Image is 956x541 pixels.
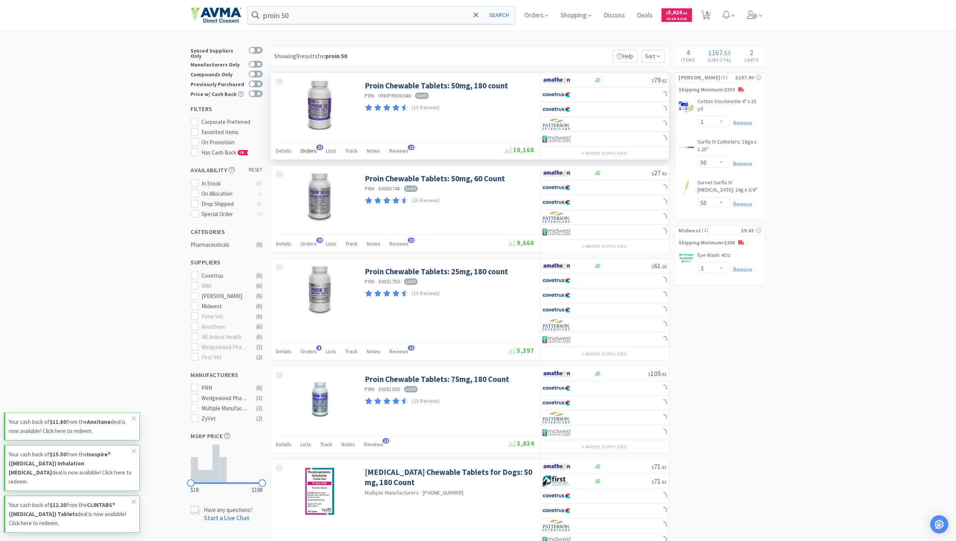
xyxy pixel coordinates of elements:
[367,240,381,247] span: Notes
[404,278,418,284] span: List I
[326,147,337,154] span: Lists
[257,312,263,321] div: ( 6 )
[375,278,377,285] span: ·
[365,173,505,184] a: Proin Chewable Tablets: 50mg, 60 Count
[542,212,571,223] img: f5e969b455434c6296c6d81ef179fa71_3.png
[316,345,322,351] span: 8
[401,386,403,393] span: ·
[542,119,571,130] img: f5e969b455434c6296c6d81ef179fa71_3.png
[730,160,753,167] a: Remove
[326,52,347,60] strong: proin 50
[711,48,723,57] span: 167
[652,479,654,485] span: $
[201,128,263,137] div: Favorited Items
[191,7,242,23] img: e4e33dab9f054f5782a47901c742baa9_102.png
[661,464,667,470] span: . 61
[652,78,654,83] span: $
[201,332,248,342] div: NE Animal Health
[191,166,263,175] h5: Availability
[675,86,765,94] p: Shipping Minimum: $350
[542,490,571,502] img: 77fca1acd8b6420a9015268ca798ef17_1.png
[652,264,654,269] span: $
[412,397,440,405] p: (13 Reviews)
[378,185,400,192] span: 30030748
[201,322,248,331] div: Amatheon
[649,371,651,377] span: $
[378,92,411,99] span: VINVPRN00046
[257,383,263,393] div: ( 6 )
[698,138,761,156] a: Surflo IV Catheters: 18ga x 1.25"
[9,417,132,436] p: Your cash back of from the deal is now available! Click here to redeem.
[542,520,571,531] img: f5e969b455434c6296c6d81ef179fa71_3.png
[686,48,690,57] span: 4
[741,226,761,235] div: $9.63
[542,505,571,516] img: 77fca1acd8b6420a9015268ca798ef17_1.png
[191,432,263,441] h5: MSRP Price
[201,343,248,352] div: Wedgewood Pharmacy
[542,397,571,409] img: 77fca1acd8b6420a9015268ca798ef17_1.png
[750,48,753,57] span: 2
[201,353,248,362] div: First Vet
[578,349,631,359] button: +4more suppliers
[204,514,250,522] a: Start a Live Chat
[679,99,694,114] img: abbef9785f5545499c5a357bd5a810fa_65447.jpeg
[662,5,692,25] a: $5,624.01Cash Back
[649,369,667,378] span: 105
[365,185,375,192] a: PRN
[303,80,336,130] img: 453ffbfbc9124438a4486acb221bfe89_121103.png
[201,383,248,393] div: PRN
[248,6,515,24] input: Search by item, sku, manufacturer, ingredient, size...
[401,185,403,192] span: ·
[730,201,753,208] a: Remove
[257,271,263,280] div: ( 6 )
[483,6,515,24] button: Search
[252,485,263,495] span: $188
[652,76,667,84] span: 79
[257,322,263,331] div: ( 6 )
[652,462,667,471] span: 71
[274,51,347,61] div: Showing 9 results
[675,56,701,63] h4: Items
[191,61,245,67] div: Manufacturers Only
[326,348,337,355] span: Lists
[257,343,263,352] div: ( 3 )
[738,56,765,63] h4: Carts
[257,302,263,311] div: ( 6 )
[509,439,535,448] span: 3,834
[542,476,571,487] img: 67d67680309e4a0bb49a5ff0391dcc42_6.png
[378,278,400,285] span: 30031750
[542,226,571,238] img: 4dd14cff54a648ac9e977f0c5da9bc2e_5.png
[542,89,571,100] img: 77fca1acd8b6420a9015268ca798ef17_1.png
[408,238,415,243] span: 13
[383,438,389,444] span: 13
[326,240,337,247] span: Lists
[542,104,571,115] img: 77fca1acd8b6420a9015268ca798ef17_1.png
[698,252,731,262] a: Eye Wash: 4Oz
[365,80,508,91] a: Proin Chewable Tablets: 50mg, 180 count
[390,240,409,247] span: Reviews
[661,479,667,485] span: . 61
[709,49,711,57] span: $
[365,386,375,393] a: PRN
[257,332,263,342] div: ( 6 )
[390,147,409,154] span: Reviews
[542,427,571,438] img: 4dd14cff54a648ac9e977f0c5da9bc2e_5.png
[542,260,571,272] img: 3331a67d23dc422aa21b1ec98afbf632_11.png
[375,185,377,192] span: ·
[735,73,761,82] div: $157.90
[698,13,714,20] a: 4
[342,441,355,448] span: Notes
[191,47,245,59] div: Synced Suppliers Only
[613,50,638,63] p: Help
[420,489,421,496] span: ·
[201,179,252,188] div: In Stock
[652,261,667,270] span: 61
[661,171,667,176] span: . 92
[276,441,292,448] span: Details
[404,185,418,192] span: List I
[679,140,694,155] img: de594c6a1238443d91da660a18cb3e72_67092.jpeg
[301,240,317,247] span: Orders
[301,147,317,154] span: Orders
[666,9,688,16] span: 5,624
[679,252,694,264] img: 99e6365d1831486aa3a7483530c1b0bf_125528.jpeg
